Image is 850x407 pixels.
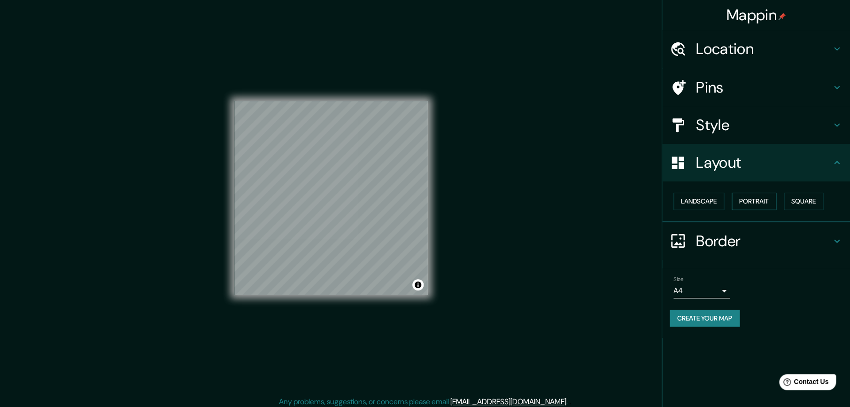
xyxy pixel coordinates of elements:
h4: Layout [696,153,831,172]
h4: Location [696,39,831,58]
iframe: Help widget launcher [766,370,840,397]
button: Landscape [673,193,724,210]
div: Pins [662,69,850,106]
label: Size [673,275,683,283]
h4: Mappin [726,6,786,24]
button: Square [784,193,823,210]
div: Style [662,106,850,144]
button: Create your map [670,310,740,327]
h4: Style [696,116,831,134]
div: Location [662,30,850,68]
img: pin-icon.png [778,13,786,20]
div: Border [662,222,850,260]
h4: Border [696,232,831,250]
h4: Pins [696,78,831,97]
div: A4 [673,283,730,298]
canvas: Map [234,101,428,295]
button: Toggle attribution [412,279,424,290]
a: [EMAIL_ADDRESS][DOMAIN_NAME] [450,397,566,407]
button: Portrait [732,193,776,210]
div: Layout [662,144,850,181]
